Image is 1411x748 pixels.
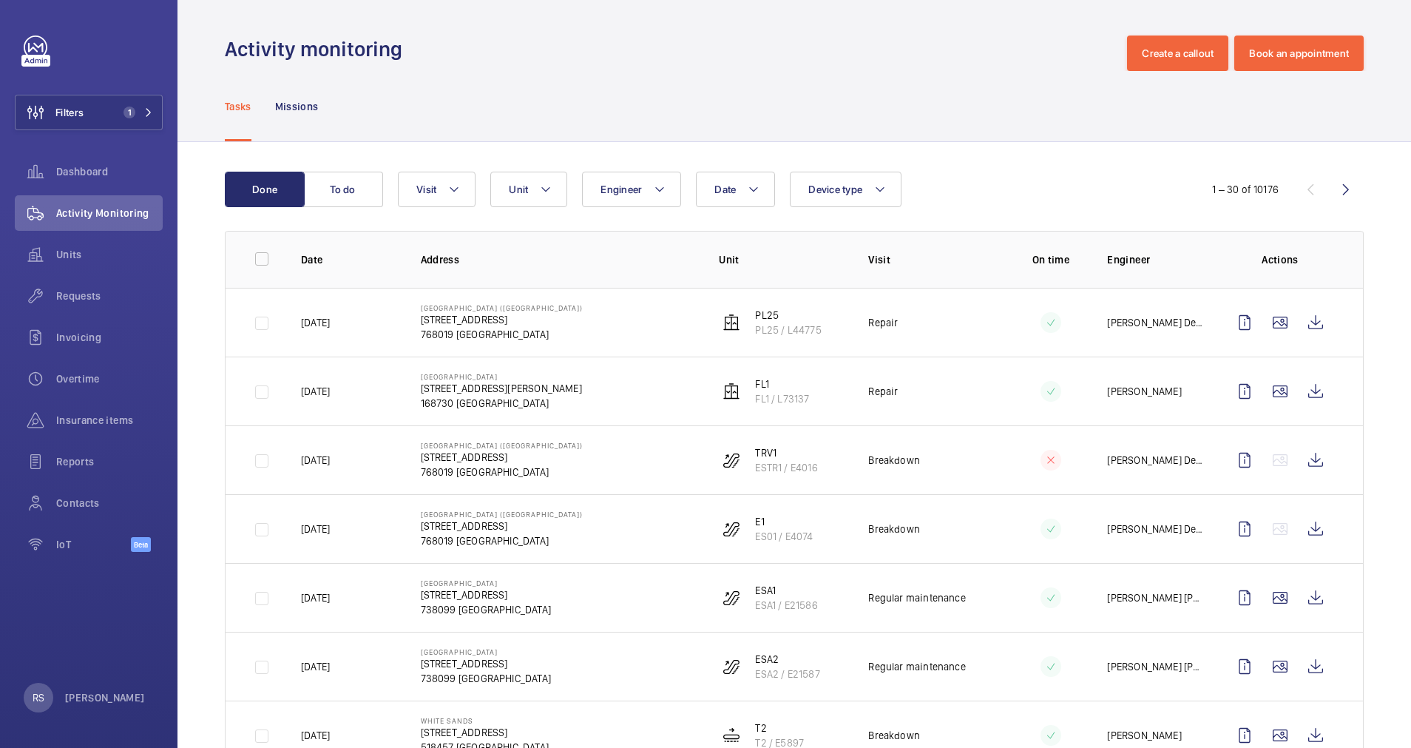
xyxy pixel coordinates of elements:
p: [PERSON_NAME] [65,690,145,705]
button: Device type [790,172,901,207]
p: 738099 [GEOGRAPHIC_DATA] [421,602,551,617]
span: Contacts [56,496,163,511]
p: FL1 / L73137 [755,391,809,406]
span: 1 [123,107,135,118]
span: Reports [56,454,163,469]
img: escalator.svg [723,451,740,469]
img: escalator.svg [723,658,740,675]
button: Create a callout [1127,36,1228,71]
p: Breakdown [868,522,920,536]
p: ESA1 [755,583,817,598]
p: [PERSON_NAME] [PERSON_NAME] [1107,659,1203,674]
p: 168730 [GEOGRAPHIC_DATA] [421,396,582,411]
p: [PERSON_NAME] [PERSON_NAME] [1107,590,1203,605]
p: [STREET_ADDRESS] [421,656,551,671]
p: [GEOGRAPHIC_DATA] [421,647,551,656]
p: [PERSON_NAME] Dela [PERSON_NAME] [1107,453,1203,468]
span: Requests [56,289,163,303]
p: Tasks [225,99,251,114]
p: 768019 [GEOGRAPHIC_DATA] [421,327,583,342]
p: Visit [868,252,994,267]
p: 738099 [GEOGRAPHIC_DATA] [421,671,551,686]
button: Visit [398,172,476,207]
div: 1 – 30 of 10176 [1212,182,1279,197]
span: Visit [416,183,436,195]
p: Breakdown [868,728,920,743]
span: Invoicing [56,330,163,345]
p: [GEOGRAPHIC_DATA] [421,372,582,381]
span: Engineer [600,183,642,195]
p: [DATE] [301,384,330,399]
button: Book an appointment [1234,36,1364,71]
p: [GEOGRAPHIC_DATA] ([GEOGRAPHIC_DATA]) [421,303,583,312]
button: To do [303,172,383,207]
p: Breakdown [868,453,920,468]
span: Device type [808,183,862,195]
span: Insurance items [56,413,163,428]
p: [DATE] [301,453,330,468]
p: [DATE] [301,659,330,674]
p: On time [1018,252,1083,267]
button: Date [696,172,775,207]
p: ES01 / E4074 [755,529,813,544]
img: moving_walk.svg [723,727,740,744]
p: [STREET_ADDRESS] [421,450,583,465]
span: Unit [509,183,528,195]
span: Date [714,183,736,195]
p: [PERSON_NAME] [1107,384,1181,399]
span: Activity Monitoring [56,206,163,220]
span: IoT [56,537,131,552]
p: 768019 [GEOGRAPHIC_DATA] [421,533,583,548]
img: escalator.svg [723,589,740,607]
p: ESA2 / E21587 [755,667,819,681]
p: Actions [1227,252,1333,267]
p: [PERSON_NAME] Dela [PERSON_NAME] [1107,315,1203,330]
p: [DATE] [301,315,330,330]
p: [DATE] [301,522,330,536]
button: Done [225,172,305,207]
p: [STREET_ADDRESS] [421,725,549,740]
p: Missions [275,99,319,114]
p: White Sands [421,716,549,725]
p: [GEOGRAPHIC_DATA] ([GEOGRAPHIC_DATA]) [421,510,583,519]
p: [STREET_ADDRESS] [421,519,583,533]
button: Engineer [582,172,681,207]
p: [STREET_ADDRESS] [421,587,551,602]
p: Repair [868,315,898,330]
p: FL1 [755,377,809,391]
p: ESTR1 / E4016 [755,460,817,475]
p: Address [421,252,696,267]
p: [DATE] [301,590,330,605]
span: Filters [55,105,84,120]
p: E1 [755,514,813,529]
p: 768019 [GEOGRAPHIC_DATA] [421,465,583,479]
img: elevator.svg [723,314,740,331]
img: elevator.svg [723,383,740,400]
p: Regular maintenance [868,659,965,674]
p: Repair [868,384,898,399]
p: PL25 [755,308,821,323]
button: Filters1 [15,95,163,130]
span: Overtime [56,371,163,386]
p: Regular maintenance [868,590,965,605]
button: Unit [490,172,567,207]
span: Units [56,247,163,262]
p: T2 [755,721,804,735]
span: Dashboard [56,164,163,179]
p: Engineer [1107,252,1203,267]
h1: Activity monitoring [225,36,411,63]
p: [DATE] [301,728,330,743]
span: Beta [131,537,151,552]
p: RS [33,690,44,705]
p: [PERSON_NAME] [1107,728,1181,743]
p: [STREET_ADDRESS][PERSON_NAME] [421,381,582,396]
img: escalator.svg [723,520,740,538]
p: PL25 / L44775 [755,323,821,337]
p: Date [301,252,397,267]
p: [GEOGRAPHIC_DATA] [421,579,551,587]
p: [PERSON_NAME] Dela [PERSON_NAME] [1107,522,1203,536]
p: Unit [719,252,845,267]
p: [STREET_ADDRESS] [421,312,583,327]
p: ESA2 [755,652,819,667]
p: ESA1 / E21586 [755,598,817,613]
